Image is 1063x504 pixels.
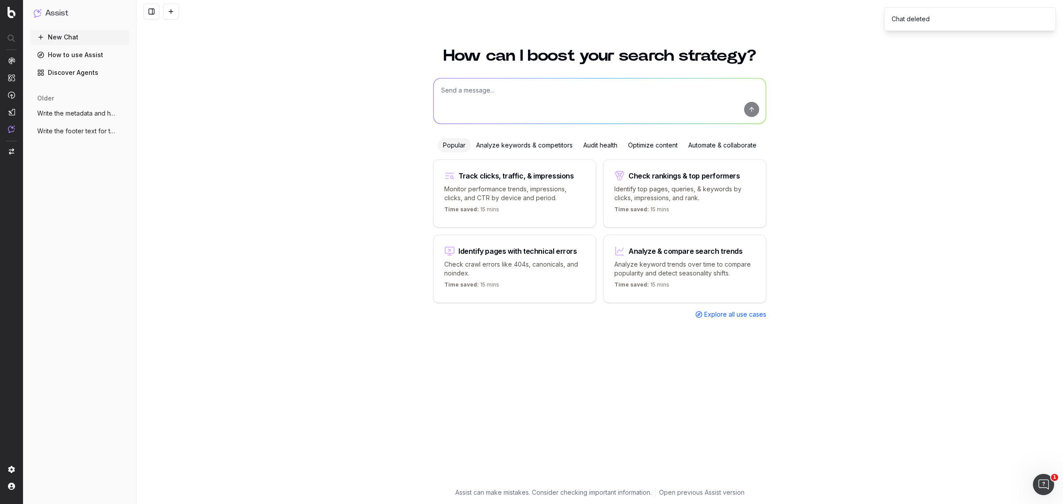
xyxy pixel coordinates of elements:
[614,260,755,278] p: Analyze keyword trends over time to compare popularity and detect seasonality shifts.
[8,483,15,490] img: My account
[444,260,585,278] p: Check crawl errors like 404s, canonicals, and noindex.
[8,466,15,473] img: Setting
[8,74,15,81] img: Intelligence
[34,9,42,17] img: Assist
[37,109,115,118] span: Write the metadata and h1 for the url ht
[30,48,129,62] a: How to use Assist
[444,206,499,217] p: 15 mins
[433,48,766,64] h1: How can I boost your search strategy?
[659,488,745,497] a: Open previous Assist version
[30,66,129,80] a: Discover Agents
[9,148,14,155] img: Switch project
[444,281,499,292] p: 15 mins
[8,57,15,64] img: Analytics
[614,206,669,217] p: 15 mins
[34,7,126,19] button: Assist
[8,7,16,18] img: Botify logo
[8,125,15,133] img: Assist
[614,206,649,213] span: Time saved:
[1033,474,1054,495] iframe: Intercom live chat
[628,172,740,179] div: Check rankings & top performers
[628,248,743,255] div: Analyze & compare search trends
[8,109,15,116] img: Studio
[458,172,574,179] div: Track clicks, traffic, & impressions
[444,185,585,202] p: Monitor performance trends, impressions, clicks, and CTR by device and period.
[695,310,766,319] a: Explore all use cases
[30,124,129,138] button: Write the footer text for the url: https
[444,206,479,213] span: Time saved:
[458,248,577,255] div: Identify pages with technical errors
[30,106,129,120] button: Write the metadata and h1 for the url ht
[1051,474,1058,481] span: 1
[614,281,669,292] p: 15 mins
[45,7,68,19] h1: Assist
[455,488,652,497] p: Assist can make mistakes. Consider checking important information.
[614,185,755,202] p: Identify top pages, queries, & keywords by clicks, impressions, and rank.
[37,127,115,136] span: Write the footer text for the url: https
[444,281,479,288] span: Time saved:
[683,138,762,152] div: Automate & collaborate
[704,310,766,319] span: Explore all use cases
[578,138,623,152] div: Audit health
[438,138,471,152] div: Popular
[471,138,578,152] div: Analyze keywords & competitors
[8,91,15,99] img: Activation
[623,138,683,152] div: Optimize content
[892,15,930,23] div: Chat deleted
[37,94,54,103] span: older
[614,281,649,288] span: Time saved:
[30,30,129,44] button: New Chat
